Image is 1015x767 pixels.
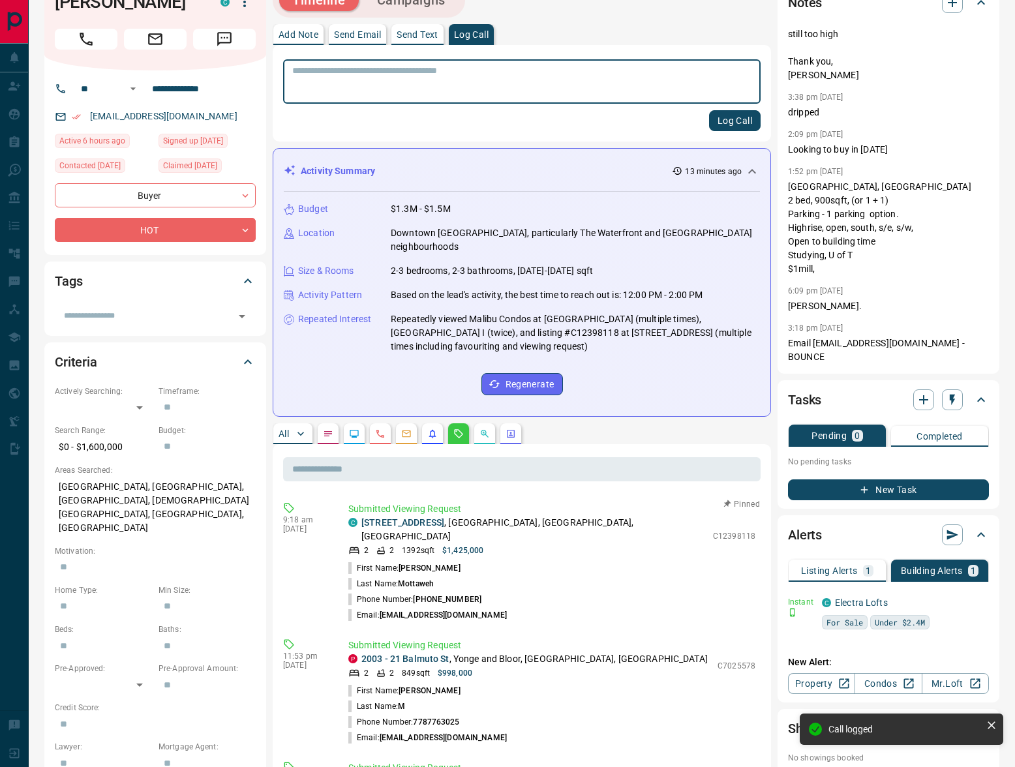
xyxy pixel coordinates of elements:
span: [EMAIL_ADDRESS][DOMAIN_NAME] [380,610,507,620]
p: Size & Rooms [298,264,354,278]
p: Add Note [279,30,318,39]
p: 2 [389,667,394,679]
span: Claimed [DATE] [163,159,217,172]
div: HOT [55,218,256,242]
p: Building Alerts [901,566,963,575]
p: $998,000 [438,667,472,679]
div: Buyer [55,183,256,207]
p: Email: [348,732,507,744]
p: 2 [389,545,394,556]
svg: Email Verified [72,112,81,121]
a: Property [788,673,855,694]
p: Motivation: [55,545,256,557]
p: Phone Number: [348,716,460,728]
p: Mortgage Agent: [159,741,256,753]
p: 0 [855,431,860,440]
p: Phone Number: [348,594,481,605]
h2: Criteria [55,352,97,372]
button: Pinned [723,498,761,510]
div: condos.ca [348,518,357,527]
svg: Calls [375,429,386,439]
button: Regenerate [481,373,563,395]
div: Showings [788,713,989,744]
a: [STREET_ADDRESS] [361,517,444,528]
p: Budget [298,202,328,216]
p: Pre-Approved: [55,663,152,674]
span: [EMAIL_ADDRESS][DOMAIN_NAME] [380,733,507,742]
p: 1 [866,566,871,575]
button: Open [233,307,251,325]
p: $1,425,000 [442,545,483,556]
p: Based on the lead's activity, the best time to reach out is: 12:00 PM - 2:00 PM [391,288,703,302]
p: C12398118 [713,530,755,542]
span: Active 6 hours ago [59,134,125,147]
p: Send Text [397,30,438,39]
p: First Name: [348,562,461,574]
p: Submitted Viewing Request [348,639,755,652]
p: Submitted Viewing Request [348,502,755,516]
svg: Lead Browsing Activity [349,429,359,439]
p: Areas Searched: [55,464,256,476]
h2: Tags [55,271,82,292]
a: [EMAIL_ADDRESS][DOMAIN_NAME] [90,111,237,121]
p: , Yonge and Bloor, [GEOGRAPHIC_DATA], [GEOGRAPHIC_DATA] [361,652,708,666]
button: New Task [788,479,989,500]
p: 11:53 pm [283,652,329,661]
p: 2-3 bedrooms, 2-3 bathrooms, [DATE]-[DATE] sqft [391,264,593,278]
p: Credit Score: [55,702,256,714]
span: Mottaweh [398,579,434,588]
p: Looking to buy in [DATE] [788,143,989,157]
p: First Name: [348,685,461,697]
p: Timeframe: [159,385,256,397]
p: Pending [811,431,847,440]
p: 6:09 pm [DATE] [788,286,843,295]
p: Instant [788,596,814,608]
p: Search Range: [55,425,152,436]
p: 1 [971,566,976,575]
span: Under $2.4M [875,616,925,629]
span: Email [124,29,187,50]
p: 2 [364,545,369,556]
span: [PERSON_NAME] [399,686,460,695]
p: New Alert: [788,655,989,669]
span: Contacted [DATE] [59,159,121,172]
div: Call logged [828,724,981,734]
div: property.ca [348,654,357,663]
p: Activity Summary [301,164,375,178]
p: [DATE] [283,524,329,534]
p: No pending tasks [788,452,989,472]
p: Send Email [334,30,381,39]
a: Condos [855,673,922,694]
svg: Opportunities [479,429,490,439]
div: Tasks [788,384,989,415]
div: condos.ca [822,598,831,607]
div: Tags [55,265,256,297]
svg: Agent Actions [506,429,516,439]
p: $1.3M - $1.5M [391,202,451,216]
svg: Notes [323,429,333,439]
p: C7025578 [718,660,755,672]
p: No showings booked [788,752,989,764]
p: 1392 sqft [402,545,434,556]
p: Listing Alerts [801,566,858,575]
div: Mon Feb 28 2022 [159,134,256,152]
p: Email [EMAIL_ADDRESS][DOMAIN_NAME] - BOUNCE Phone+[PHONE_NUMBER] Placed call to [PHONE_NUMBER] - ... [788,337,989,419]
button: Open [125,81,141,97]
h2: Showings [788,718,843,739]
p: 13 minutes ago [685,166,742,177]
h2: Tasks [788,389,821,410]
div: Alerts [788,519,989,550]
p: Log Call [454,30,489,39]
div: Activity Summary13 minutes ago [284,159,760,183]
p: Email: [348,609,507,621]
span: Call [55,29,117,50]
span: Message [193,29,256,50]
p: Baths: [159,624,256,635]
span: [PERSON_NAME] [399,564,460,573]
p: 2:09 pm [DATE] [788,130,843,139]
button: Log Call [709,110,761,131]
p: 2 [364,667,369,679]
p: $0 - $1,600,000 [55,436,152,458]
div: Criteria [55,346,256,378]
p: 3:18 pm [DATE] [788,323,843,333]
